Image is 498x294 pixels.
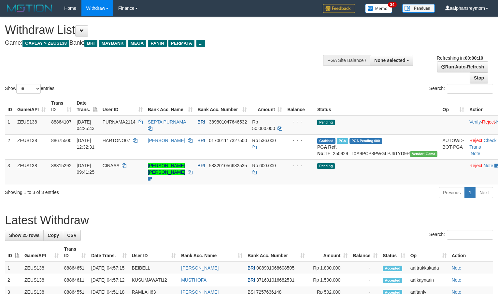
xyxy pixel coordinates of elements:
[129,262,179,274] td: BEIBELL
[5,214,493,227] h1: Latest Withdraw
[74,97,100,116] th: Date Trans.: activate to sort column descending
[256,265,294,271] span: Copy 008901068608505 to clipboard
[89,243,129,262] th: Date Trans.: activate to sort column ascending
[307,262,350,274] td: Rp 1,800,000
[15,116,49,135] td: ZEUS138
[370,55,413,66] button: None selected
[103,119,135,125] span: PURNAMA2114
[168,40,195,47] span: PERMATA
[5,134,15,159] td: 2
[469,138,482,143] a: Reject
[248,277,255,283] span: BRI
[471,151,480,156] a: Note
[245,243,307,262] th: Bank Acc. Number: activate to sort column ascending
[148,119,186,125] a: SEPTA PURNAMA
[5,40,325,46] h4: Game: Bank:
[350,243,380,262] th: Balance: activate to sort column ascending
[5,186,203,196] div: Showing 1 to 3 of 3 entries
[89,274,129,286] td: [DATE] 04:57:12
[323,4,355,13] img: Feedback.jpg
[465,55,483,61] strong: 00:00:10
[252,119,275,131] span: Rp 50.000.000
[209,138,247,143] span: Copy 017001117327500 to clipboard
[252,138,276,143] span: Rp 536.000
[148,40,166,47] span: PANIN
[437,55,483,61] span: Refreshing in:
[350,262,380,274] td: -
[5,262,22,274] td: 1
[452,265,462,271] a: Note
[383,278,402,283] span: Accepted
[181,277,206,283] a: MUSTHOFA
[317,120,335,125] span: Pending
[62,243,89,262] th: Trans ID: activate to sort column ascending
[5,97,15,116] th: ID
[198,138,205,143] span: BRI
[285,97,315,116] th: Balance
[449,243,493,262] th: Action
[317,144,337,156] b: PGA Ref. No:
[62,274,89,286] td: 88864611
[252,163,276,168] span: Rp 600.000
[103,138,130,143] span: HARTONO07
[440,97,467,116] th: Op: activate to sort column ascending
[374,58,405,63] span: None selected
[307,243,350,262] th: Amount: activate to sort column ascending
[67,233,77,238] span: CSV
[248,265,255,271] span: BRI
[317,138,335,144] span: Grabbed
[349,138,382,144] span: PGA Pending
[439,187,465,198] a: Previous
[5,159,15,184] td: 3
[77,138,94,150] span: [DATE] 12:32:31
[99,40,126,47] span: MAYBANK
[49,97,74,116] th: Trans ID: activate to sort column ascending
[16,84,41,94] select: Showentries
[447,230,493,240] input: Search:
[249,97,285,116] th: Amount: activate to sort column ascending
[380,243,407,262] th: Status: activate to sort column ascending
[89,262,129,274] td: [DATE] 04:57:15
[5,23,325,37] h1: Withdraw List
[22,262,62,274] td: ZEUS138
[148,138,185,143] a: [PERSON_NAME]
[9,233,39,238] span: Show 25 rows
[100,97,145,116] th: User ID: activate to sort column ascending
[15,159,49,184] td: ZEUS138
[209,163,247,168] span: Copy 583201056682535 to clipboard
[51,138,71,143] span: 88675500
[410,151,437,157] span: Vendor URL: https://trx31.1velocity.biz
[323,55,370,66] div: PGA Site Balance /
[469,138,496,150] a: Check Trans
[337,138,348,144] span: Marked by aaftrukkakada
[287,137,312,144] div: - - -
[181,265,219,271] a: [PERSON_NAME]
[388,2,397,7] span: 34
[63,230,81,241] a: CSV
[402,4,435,13] img: panduan.png
[256,277,294,283] span: Copy 371601016682531 to clipboard
[43,230,63,241] a: Copy
[51,119,71,125] span: 88864107
[128,40,147,47] span: MEGA
[198,163,205,168] span: BRI
[452,277,462,283] a: Note
[440,134,467,159] td: AUTOWD-BOT-PGA
[365,4,392,13] img: Button%20Memo.svg
[129,274,179,286] td: KUSUMAWATI12
[408,243,449,262] th: Op: activate to sort column ascending
[145,97,195,116] th: Bank Acc. Name: activate to sort column ascending
[429,84,493,94] label: Search:
[22,274,62,286] td: ZEUS138
[469,163,482,168] a: Reject
[350,274,380,286] td: -
[129,243,179,262] th: User ID: activate to sort column ascending
[22,243,62,262] th: Game/API: activate to sort column ascending
[148,163,185,175] a: [PERSON_NAME] [PERSON_NAME]
[429,230,493,240] label: Search:
[84,40,97,47] span: BRI
[469,119,481,125] a: Verify
[287,162,312,169] div: - - -
[5,3,54,13] img: MOTION_logo.png
[51,163,71,168] span: 88815292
